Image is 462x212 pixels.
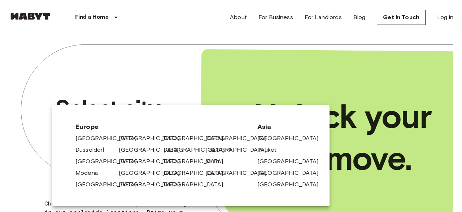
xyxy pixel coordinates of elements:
[257,146,284,154] a: Phuket
[119,157,187,166] a: [GEOGRAPHIC_DATA]
[205,134,274,143] a: [GEOGRAPHIC_DATA]
[75,157,144,166] a: [GEOGRAPHIC_DATA]
[205,146,274,154] a: [GEOGRAPHIC_DATA]
[162,169,231,177] a: [GEOGRAPHIC_DATA]
[75,146,112,154] a: Dusseldorf
[257,157,326,166] a: [GEOGRAPHIC_DATA]
[75,180,144,189] a: [GEOGRAPHIC_DATA]
[75,169,105,177] a: Modena
[119,146,187,154] a: [GEOGRAPHIC_DATA]
[75,122,246,131] span: Europe
[162,180,231,189] a: [GEOGRAPHIC_DATA]
[257,169,326,177] a: [GEOGRAPHIC_DATA]
[119,169,187,177] a: [GEOGRAPHIC_DATA]
[257,134,326,143] a: [GEOGRAPHIC_DATA]
[205,169,274,177] a: [GEOGRAPHIC_DATA]
[257,122,306,131] span: Asia
[164,146,232,154] a: [GEOGRAPHIC_DATA]
[162,157,231,166] a: [GEOGRAPHIC_DATA]
[75,134,144,143] a: [GEOGRAPHIC_DATA]
[119,134,187,143] a: [GEOGRAPHIC_DATA]
[162,134,231,143] a: [GEOGRAPHIC_DATA]
[257,180,326,189] a: [GEOGRAPHIC_DATA]
[119,180,187,189] a: [GEOGRAPHIC_DATA]
[205,157,226,166] a: Milan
